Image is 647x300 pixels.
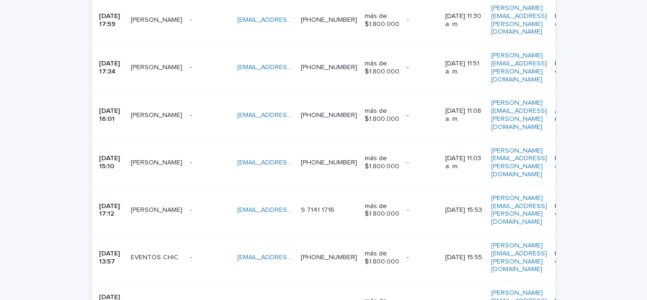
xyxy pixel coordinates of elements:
font: [PERSON_NAME][EMAIL_ADDRESS][PERSON_NAME][DOMAIN_NAME] [491,195,547,225]
a: [PHONE_NUMBER] [301,112,357,118]
font: - [407,17,409,23]
font: - [407,254,409,261]
font: - [190,254,192,261]
font: [DATE] 17:34 [99,60,122,75]
font: más de $1.800.000 [365,108,399,122]
a: [EMAIL_ADDRESS][PERSON_NAME][DOMAIN_NAME] [237,207,396,213]
a: 9 7141 1716 [301,207,334,213]
font: [DATE] 16:01 [99,108,122,122]
font: [DATE] 17:59 [99,13,122,27]
p: Michael Torres [131,157,184,167]
font: No hay contestación [555,60,594,75]
font: - [190,207,192,213]
a: [PERSON_NAME][EMAIL_ADDRESS][PERSON_NAME][DOMAIN_NAME] [491,99,547,131]
font: [PERSON_NAME][EMAIL_ADDRESS][PERSON_NAME][DOMAIN_NAME] [491,100,547,130]
a: [EMAIL_ADDRESS][DOMAIN_NAME] [237,64,344,71]
font: - [190,159,192,166]
a: [PERSON_NAME][EMAIL_ADDRESS][PERSON_NAME][DOMAIN_NAME] [491,52,547,83]
font: Agendamos reunión [555,108,593,122]
font: No hay contestación [555,155,594,170]
a: [PHONE_NUMBER] [301,254,357,261]
font: [DATE] 15:10 [99,155,122,170]
a: [EMAIL_ADDRESS][DOMAIN_NAME] [237,17,344,23]
a: [PERSON_NAME][EMAIL_ADDRESS][PERSON_NAME][DOMAIN_NAME] [491,147,547,179]
a: [PERSON_NAME][EMAIL_ADDRESS][PERSON_NAME][DOMAIN_NAME] [491,194,547,226]
font: - [407,64,409,71]
font: [PERSON_NAME] [131,159,182,166]
font: [PERSON_NAME][EMAIL_ADDRESS][PERSON_NAME][DOMAIN_NAME] [491,52,547,82]
p: EVENTOS CHIC [131,252,180,262]
font: - [407,112,409,118]
a: [PHONE_NUMBER] [301,17,357,23]
a: [PHONE_NUMBER] [301,159,357,166]
font: [PERSON_NAME] [131,112,182,118]
font: [DATE] 11:03 a. m. [445,155,483,170]
font: No hay contestación [555,250,594,265]
font: más de $1.800.000 [365,155,399,170]
a: [EMAIL_ADDRESS][DOMAIN_NAME] [237,112,344,118]
font: [PERSON_NAME] [131,64,182,71]
a: [EMAIL_ADDRESS][DOMAIN_NAME] [237,254,344,261]
font: [DATE] 15:53 [445,207,482,213]
font: - [190,112,192,118]
font: - [407,159,409,166]
a: [PERSON_NAME][EMAIL_ADDRESS][PERSON_NAME][DOMAIN_NAME] [491,242,547,273]
font: [PERSON_NAME][EMAIL_ADDRESS][PERSON_NAME][DOMAIN_NAME] [491,147,547,178]
font: [DATE] 17:12 [99,203,122,218]
font: [PERSON_NAME] [131,207,182,213]
font: [DATE] 15:55 [445,254,482,261]
font: [PERSON_NAME][EMAIL_ADDRESS][PERSON_NAME][DOMAIN_NAME] [491,242,547,273]
font: [DATE] 11:51 a. m. [445,60,481,75]
font: [DATE] 11:08 a. m. [445,108,483,122]
p: Patricio Hasbún [131,62,184,72]
font: [DATE] 13:57 [99,250,122,265]
font: EVENTOS CHIC [131,254,179,261]
font: No hay contestación [555,203,594,218]
font: más de $1.800.000 [365,60,399,75]
font: - [190,17,192,23]
font: [PERSON_NAME] [131,17,182,23]
font: más de $1.800.000 [365,13,399,27]
a: [PHONE_NUMBER] [301,64,357,71]
font: más de $1.800.000 [365,203,399,218]
a: [EMAIL_ADDRESS][DOMAIN_NAME] [237,159,344,166]
font: [PERSON_NAME][EMAIL_ADDRESS][PERSON_NAME][DOMAIN_NAME] [491,5,547,35]
a: [PERSON_NAME][EMAIL_ADDRESS][PERSON_NAME][DOMAIN_NAME] [491,4,547,36]
font: más de $1.800.000 [365,250,399,265]
font: - [407,207,409,213]
font: - [190,64,192,71]
font: No hay contestación [555,13,594,27]
font: [DATE] 11:30 a. m. [445,13,483,27]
